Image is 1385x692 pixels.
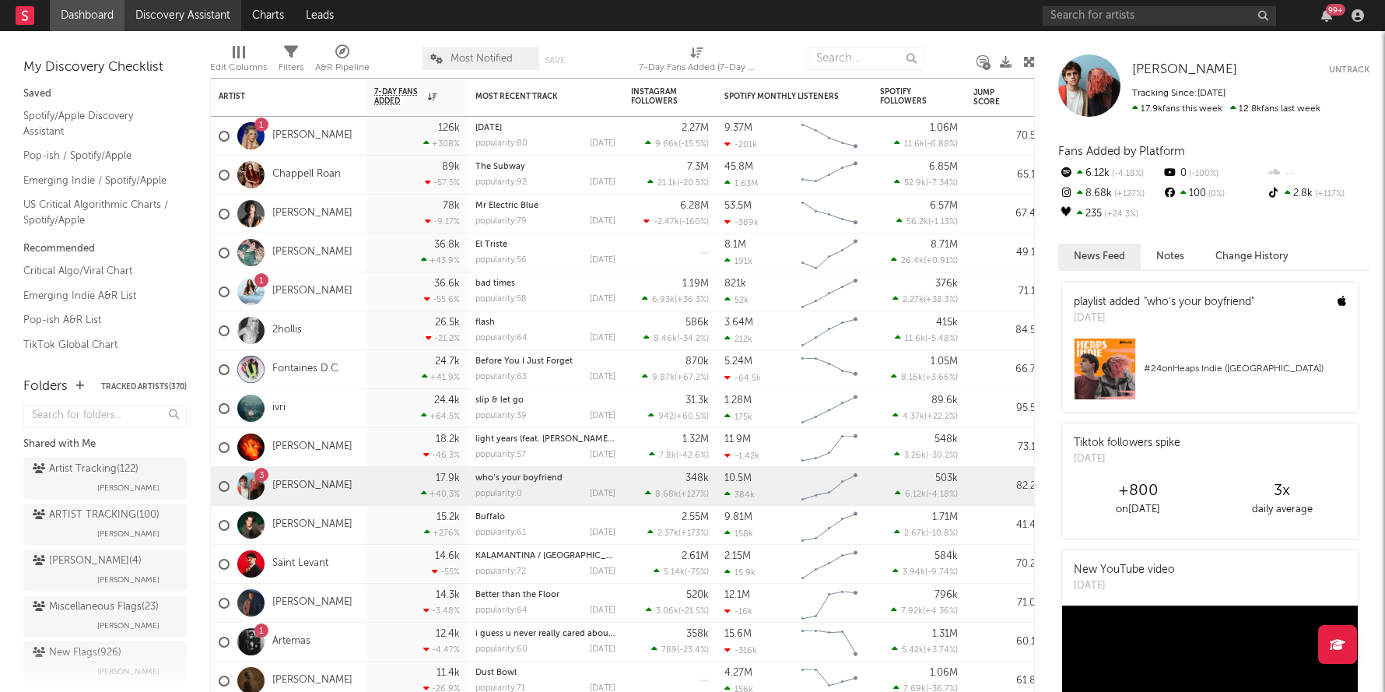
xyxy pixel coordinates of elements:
[475,318,495,327] a: flash
[97,616,160,635] span: [PERSON_NAME]
[906,218,928,227] span: 56.2k
[685,357,709,367] div: 870k
[654,335,677,343] span: 8.46k
[895,333,958,343] div: ( )
[1321,9,1332,22] button: 99+
[724,334,752,344] div: 212k
[973,283,1036,301] div: 71.1
[724,318,753,328] div: 3.64M
[475,202,615,210] div: Mr Electric Blue
[935,473,958,483] div: 503k
[973,127,1036,146] div: 70.5
[687,162,709,172] div: 7.3M
[475,279,615,288] div: bad times
[423,139,460,149] div: +308 %
[475,396,524,405] a: slip & let go
[23,196,171,228] a: US Critical Algorithmic Charts / Spotify/Apple
[23,336,171,353] a: TikTok Global Chart
[724,395,752,406] div: 1.28M
[1266,163,1369,184] div: --
[475,552,631,560] a: KALAMANTINA / [GEOGRAPHIC_DATA]
[681,140,707,149] span: -15.5 %
[436,434,460,444] div: 18.2k
[724,123,752,133] div: 9.37M
[210,58,267,77] div: Edit Columns
[682,123,709,133] div: 2.27M
[1132,104,1320,114] span: 12.8k fans last week
[436,473,460,483] div: 17.9k
[929,162,958,172] div: 6.85M
[23,504,187,546] a: ARTIST TRACKING(100)[PERSON_NAME]
[657,529,678,538] span: 2.37k
[23,85,187,104] div: Saved
[1200,244,1304,269] button: Change History
[794,389,864,428] svg: Chart title
[645,139,709,149] div: ( )
[894,139,958,149] div: ( )
[679,335,707,343] span: -34.2 %
[724,162,753,172] div: 45.8M
[435,551,460,561] div: 14.6k
[973,166,1036,184] div: 65.1
[590,412,615,420] div: [DATE]
[724,473,752,483] div: 10.5M
[904,179,926,188] span: 52.9k
[23,435,187,454] div: Shared with Me
[475,163,615,171] div: The Subway
[315,58,370,77] div: A&R Pipeline
[23,240,187,258] div: Recommended
[678,451,707,460] span: -42.6 %
[932,512,958,522] div: 1.71M
[794,195,864,234] svg: Chart title
[677,374,707,382] span: +67.2 %
[680,201,709,211] div: 6.28M
[1074,451,1180,467] div: [DATE]
[642,372,709,382] div: ( )
[973,88,1012,107] div: Jump Score
[724,451,759,461] div: -1.42k
[475,124,615,132] div: 6 Months Later
[97,479,160,497] span: [PERSON_NAME]
[1058,163,1162,184] div: 6.12k
[101,383,187,391] button: Tracked Artists(370)
[272,557,328,571] a: Saint Levant
[794,156,864,195] svg: Chart title
[421,489,460,499] div: +40.3 %
[1132,63,1237,76] span: [PERSON_NAME]
[925,374,955,382] span: +3.66 %
[648,411,709,421] div: ( )
[931,240,958,250] div: 8.71M
[1110,170,1144,178] span: -4.18 %
[931,218,955,227] span: -1.13 %
[1112,190,1145,198] span: +127 %
[894,450,958,460] div: ( )
[935,279,958,289] div: 376k
[438,123,460,133] div: 126k
[272,635,310,648] a: Artemas
[1162,163,1265,184] div: 0
[272,363,340,376] a: Fontaines D.C.
[475,139,528,148] div: popularity: 80
[426,333,460,343] div: -21.2 %
[724,217,759,227] div: -389k
[631,87,685,106] div: Instagram Followers
[724,412,752,422] div: 175k
[272,129,352,142] a: [PERSON_NAME]
[97,571,160,589] span: [PERSON_NAME]
[892,411,958,421] div: ( )
[374,87,424,106] span: 7-Day Fans Added
[973,438,1036,457] div: 73.1
[23,378,68,396] div: Folders
[272,246,352,259] a: [PERSON_NAME]
[475,435,615,444] div: light years (feat. Inéz) - Matt Sassari Remix
[475,435,716,444] a: light years (feat. [PERSON_NAME]) - [PERSON_NAME] Remix
[475,357,573,366] a: Before You I Just Forget
[903,413,924,421] span: 4.37k
[685,395,709,406] div: 31.3k
[97,525,160,543] span: [PERSON_NAME]
[1162,184,1265,204] div: 100
[894,177,958,188] div: ( )
[639,58,756,77] div: 7-Day Fans Added (7-Day Fans Added)
[475,474,563,483] a: who’s your boyfriend
[905,335,925,343] span: 11.6k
